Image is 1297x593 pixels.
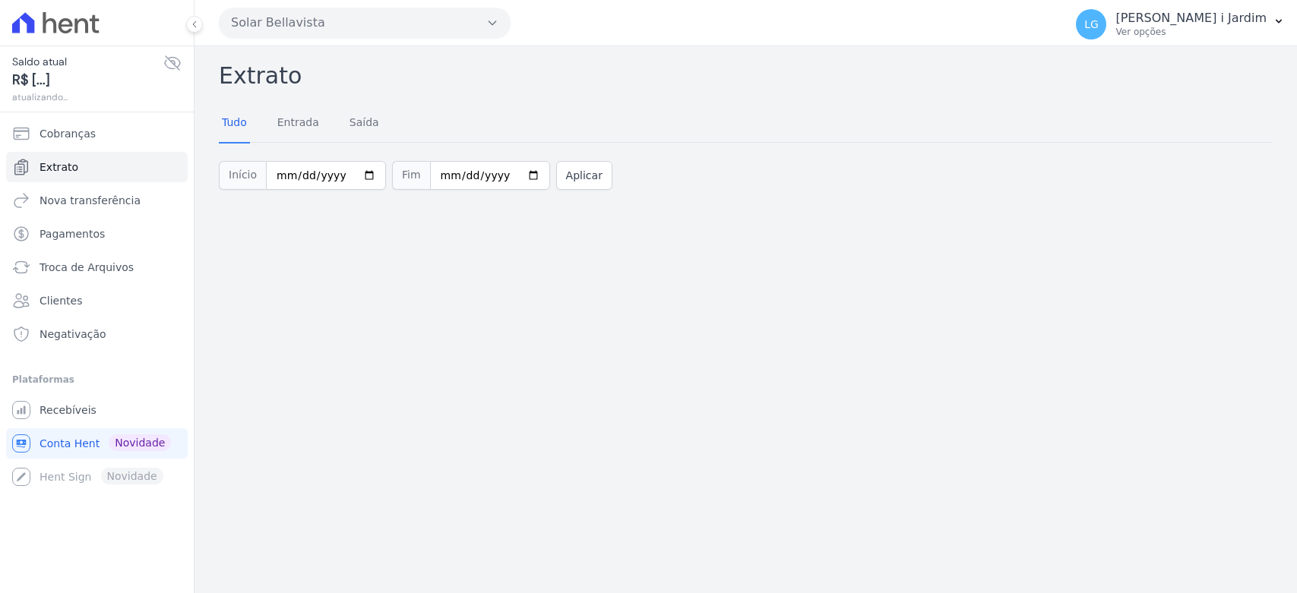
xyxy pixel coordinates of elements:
span: Cobranças [40,126,96,141]
a: Cobranças [6,118,188,149]
button: Aplicar [556,161,612,190]
a: Extrato [6,152,188,182]
button: Solar Bellavista [219,8,511,38]
p: [PERSON_NAME] i Jardim [1115,11,1267,26]
a: Conta Hent Novidade [6,428,188,459]
p: Ver opções [1115,26,1267,38]
span: Pagamentos [40,226,105,241]
span: Recebíveis [40,402,96,418]
span: Fim [392,161,430,190]
a: Negativação [6,319,188,349]
a: Pagamentos [6,219,188,249]
span: Saldo atual [12,54,163,70]
nav: Sidebar [12,118,182,492]
a: Entrada [274,104,322,144]
a: Saída [346,104,382,144]
h2: Extrato [219,58,1273,93]
span: Negativação [40,326,106,342]
a: Nova transferência [6,185,188,216]
button: LG [PERSON_NAME] i Jardim Ver opções [1064,3,1297,46]
a: Tudo [219,104,250,144]
span: LG [1084,19,1099,30]
span: Nova transferência [40,193,141,208]
span: R$ [...] [12,70,163,90]
span: Conta Hent [40,436,100,451]
span: Novidade [109,434,171,451]
span: Clientes [40,293,82,308]
span: Início [219,161,266,190]
div: Plataformas [12,371,182,389]
span: Troca de Arquivos [40,260,134,275]
a: Recebíveis [6,395,188,425]
span: atualizando... [12,90,163,104]
span: Extrato [40,159,78,175]
a: Clientes [6,285,188,316]
a: Troca de Arquivos [6,252,188,282]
